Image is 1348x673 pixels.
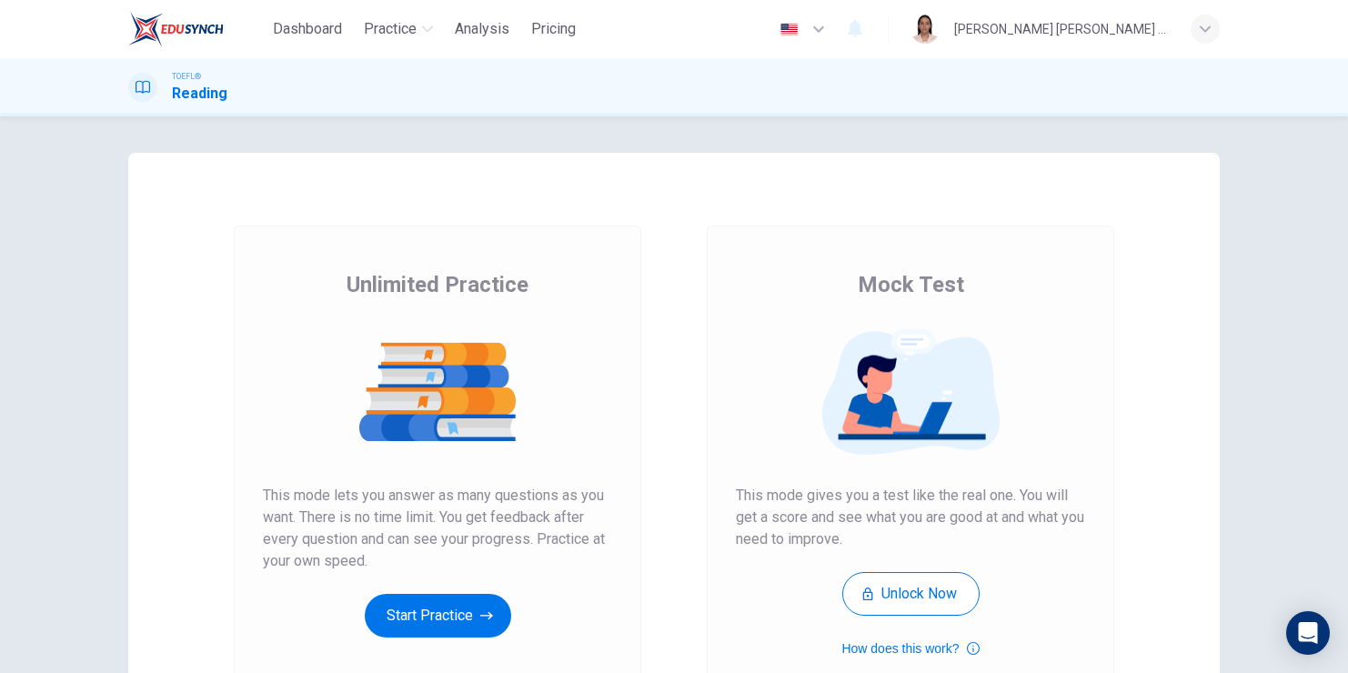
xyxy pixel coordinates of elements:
[778,23,800,36] img: en
[1286,611,1330,655] div: Open Intercom Messenger
[128,11,224,47] img: EduSynch logo
[448,13,517,45] button: Analysis
[841,638,979,659] button: How does this work?
[263,485,612,572] span: This mode lets you answer as many questions as you want. There is no time limit. You get feedback...
[364,18,417,40] span: Practice
[347,270,528,299] span: Unlimited Practice
[910,15,940,44] img: Profile picture
[455,18,509,40] span: Analysis
[858,270,964,299] span: Mock Test
[842,572,980,616] button: Unlock Now
[172,83,227,105] h1: Reading
[172,70,201,83] span: TOEFL®
[524,13,583,45] button: Pricing
[736,485,1085,550] span: This mode gives you a test like the real one. You will get a score and see what you are good at a...
[531,18,576,40] span: Pricing
[954,18,1169,40] div: [PERSON_NAME] [PERSON_NAME] [PERSON_NAME]
[273,18,342,40] span: Dashboard
[128,11,266,47] a: EduSynch logo
[365,594,511,638] button: Start Practice
[266,13,349,45] button: Dashboard
[357,13,440,45] button: Practice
